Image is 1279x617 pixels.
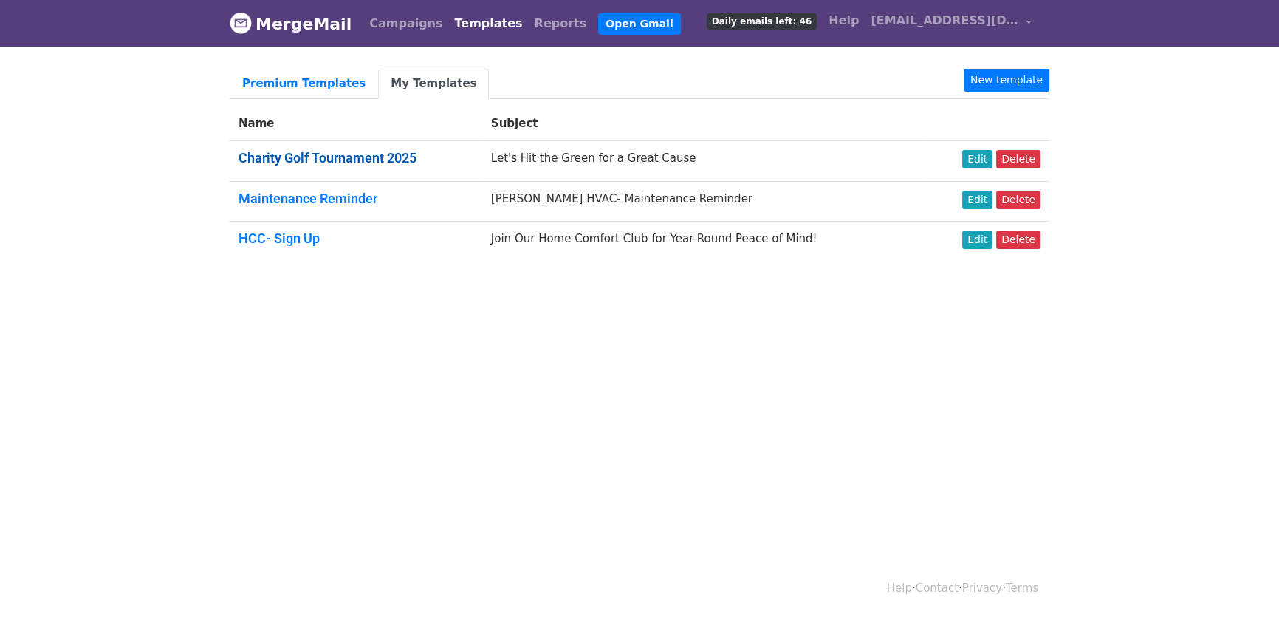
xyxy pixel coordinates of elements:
[865,6,1038,41] a: [EMAIL_ADDRESS][DOMAIN_NAME]
[962,231,992,249] a: Edit
[701,6,823,35] a: Daily emails left: 46
[996,191,1040,209] a: Delete
[996,231,1040,249] a: Delete
[482,222,926,262] td: Join Our Home Comfort Club for Year-Round Peace of Mind!
[871,12,1018,30] span: [EMAIL_ADDRESS][DOMAIN_NAME]
[962,582,1002,595] a: Privacy
[239,150,416,166] a: Charity Golf Tournament 2025
[482,141,926,182] td: Let's Hit the Green for a Great Cause
[482,181,926,222] td: [PERSON_NAME] HVAC- Maintenance Reminder
[230,12,252,34] img: MergeMail logo
[230,8,352,39] a: MergeMail
[598,13,680,35] a: Open Gmail
[529,9,593,38] a: Reports
[996,150,1040,168] a: Delete
[1205,546,1279,617] iframe: Chat Widget
[363,9,448,38] a: Campaigns
[230,106,482,141] th: Name
[823,6,865,35] a: Help
[378,69,489,99] a: My Templates
[887,582,912,595] a: Help
[964,69,1049,92] a: New template
[482,106,926,141] th: Subject
[962,191,992,209] a: Edit
[707,13,817,30] span: Daily emails left: 46
[1006,582,1038,595] a: Terms
[239,231,320,246] a: HCC- Sign Up
[448,9,528,38] a: Templates
[916,582,959,595] a: Contact
[962,150,992,168] a: Edit
[239,191,377,206] a: Maintenance Reminder
[230,69,378,99] a: Premium Templates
